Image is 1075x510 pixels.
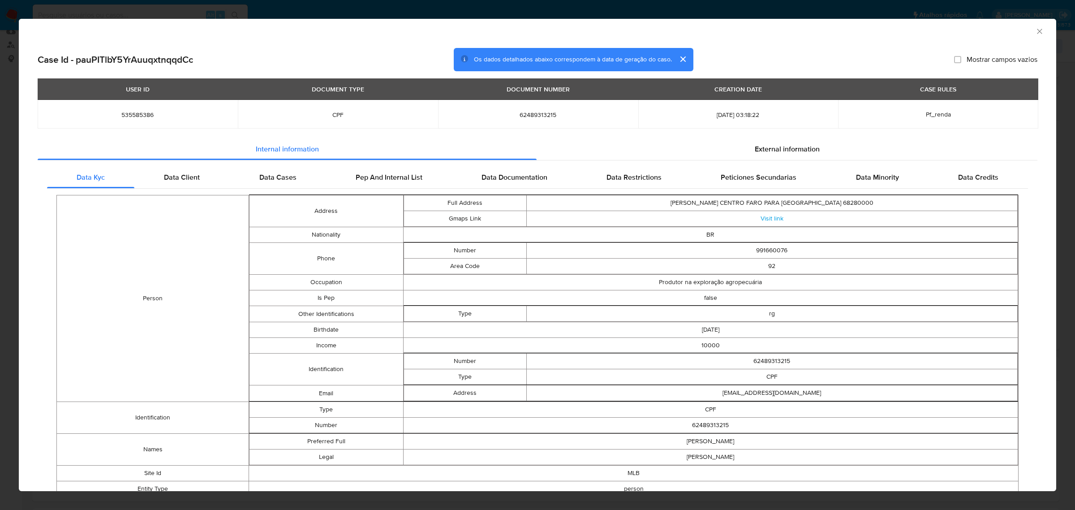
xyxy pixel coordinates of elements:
td: Occupation [249,275,403,290]
td: Full Address [404,195,526,211]
td: Income [249,338,403,354]
div: DOCUMENT TYPE [306,82,370,97]
span: Data Documentation [482,172,547,182]
span: Mostrar campos vazios [967,55,1037,64]
td: Phone [249,243,403,275]
td: Site Id [57,466,249,481]
td: BR [403,227,1018,243]
span: Peticiones Secundarias [721,172,796,182]
span: Internal information [256,144,319,154]
td: Identification [249,354,403,385]
td: [PERSON_NAME] CENTRO FARO PARA [GEOGRAPHIC_DATA] 68280000 [526,195,1017,211]
td: 92 [526,259,1017,274]
span: Data Kyc [77,172,105,182]
td: Type [249,402,403,418]
td: false [403,290,1018,306]
td: Type [404,306,526,322]
span: Data Minority [856,172,899,182]
td: 62489313215 [403,418,1018,433]
span: Data Restrictions [606,172,662,182]
td: Number [404,354,526,369]
td: Number [249,418,403,433]
td: [PERSON_NAME] [403,434,1018,449]
div: USER ID [120,82,155,97]
td: Entity Type [57,481,249,497]
td: Number [404,243,526,259]
td: Names [57,434,249,466]
td: 991660076 [526,243,1017,259]
span: 535585386 [48,111,227,119]
div: Detailed internal info [47,167,1028,188]
td: 10000 [403,338,1018,354]
td: Is Pep [249,290,403,306]
span: CPF [249,111,427,119]
span: External information [755,144,820,154]
div: CREATION DATE [709,82,767,97]
td: Legal [249,449,403,465]
td: 62489313215 [526,354,1017,369]
td: CPF [403,402,1018,418]
td: Preferred Full [249,434,403,449]
td: MLB [249,466,1019,481]
input: Mostrar campos vazios [954,56,961,63]
div: closure-recommendation-modal [19,19,1056,491]
td: Email [249,385,403,402]
td: Identification [57,402,249,434]
div: Detailed info [38,138,1037,160]
div: DOCUMENT NUMBER [501,82,575,97]
span: Os dados detalhados abaixo correspondem à data de geração do caso. [474,55,672,64]
td: [DATE] [403,322,1018,338]
td: Person [57,195,249,402]
td: person [249,481,1019,497]
a: Visit link [761,214,783,223]
td: [PERSON_NAME] [403,449,1018,465]
span: Pep And Internal List [356,172,422,182]
td: Gmaps Link [404,211,526,227]
td: CPF [526,369,1017,385]
span: Data Cases [259,172,297,182]
h2: Case Id - pauPITlbY5YrAuuqxtnqqdCc [38,54,193,65]
td: Birthdate [249,322,403,338]
td: Type [404,369,526,385]
td: [EMAIL_ADDRESS][DOMAIN_NAME] [526,385,1017,401]
td: Other Identifications [249,306,403,322]
td: Produtor na exploração agropecuária [403,275,1018,290]
td: Nationality [249,227,403,243]
span: Data Client [164,172,200,182]
button: Fechar a janela [1035,27,1043,35]
div: CASE RULES [915,82,962,97]
span: [DATE] 03:18:22 [649,111,828,119]
td: Area Code [404,259,526,274]
span: 62489313215 [449,111,628,119]
button: cerrar [672,48,693,70]
td: Address [404,385,526,401]
td: Address [249,195,403,227]
span: Data Credits [958,172,998,182]
td: rg [526,306,1017,322]
span: Pf_renda [926,110,951,119]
